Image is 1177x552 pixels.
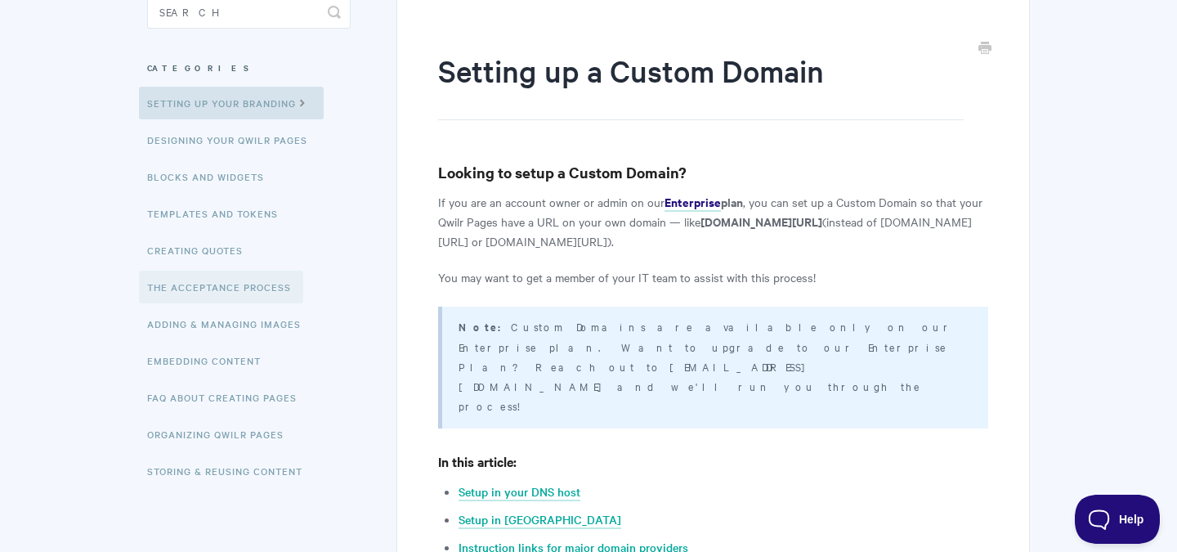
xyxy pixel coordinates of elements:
a: The Acceptance Process [139,271,303,303]
a: Blocks and Widgets [147,160,276,193]
a: Templates and Tokens [147,197,290,230]
a: Print this Article [978,40,991,58]
h3: Looking to setup a Custom Domain? [438,161,988,184]
p: If you are an account owner or admin on our , you can set up a Custom Domain so that your Qwilr P... [438,192,988,251]
h3: Categories [147,53,351,83]
a: Embedding Content [147,344,273,377]
a: Storing & Reusing Content [147,455,315,487]
a: Designing Your Qwilr Pages [147,123,320,156]
a: Adding & Managing Images [147,307,313,340]
a: FAQ About Creating Pages [147,381,309,414]
a: Organizing Qwilr Pages [147,418,296,451]
strong: plan [721,193,743,210]
iframe: Toggle Customer Support [1075,495,1161,544]
p: You may want to get a member of your IT team to assist with this process! [438,267,988,287]
strong: In this article: [438,452,517,470]
a: Setup in [GEOGRAPHIC_DATA] [459,511,621,529]
a: Setting up your Branding [139,87,324,119]
strong: Note: [459,319,511,334]
a: Setup in your DNS host [459,483,580,501]
strong: [DOMAIN_NAME][URL] [700,213,822,230]
strong: Enterprise [665,193,721,210]
p: Custom Domains are available only on our Enterprise plan. Want to upgrade to our Enterprise Plan?... [459,316,968,415]
a: Creating Quotes [147,234,255,267]
a: Enterprise [665,194,721,212]
h1: Setting up a Custom Domain [438,50,964,120]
